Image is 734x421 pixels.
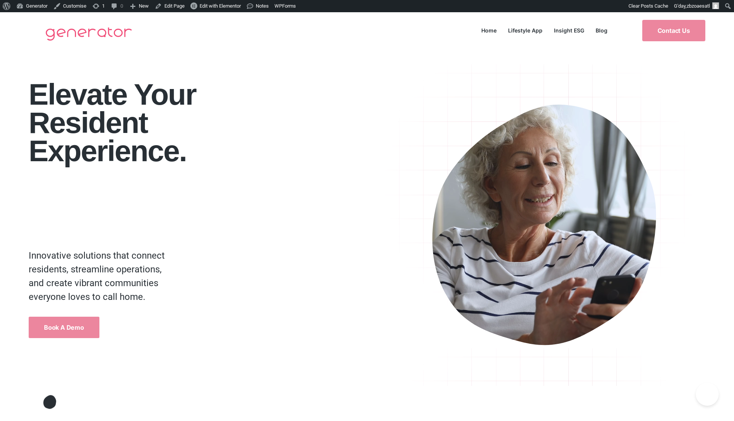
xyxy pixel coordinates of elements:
[658,28,690,34] span: Contact Us
[687,3,710,9] span: zbzoaesatl
[200,3,241,9] span: Edit with Elementor
[476,25,502,36] a: Home
[29,80,375,165] h1: Elevate your Resident Experience.
[29,317,99,338] a: Book a Demo
[44,324,84,330] span: Book a Demo
[548,25,590,36] a: Insight ESG
[642,20,705,41] a: Contact Us
[502,25,548,36] a: Lifestyle App
[590,25,613,36] a: Blog
[476,25,613,36] nav: Menu
[696,383,719,406] iframe: Toggle Customer Support
[29,249,174,304] p: Innovative solutions that connect residents, streamline operations, and create vibrant communitie...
